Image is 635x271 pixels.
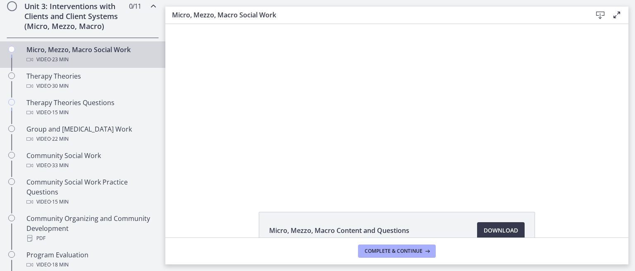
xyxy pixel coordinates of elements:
div: Video [26,197,155,207]
div: Micro, Mezzo, Macro Social Work [26,45,155,65]
div: Therapy Theories [26,71,155,91]
span: Complete & continue [365,248,423,254]
span: · 33 min [51,161,69,170]
div: Community Organizing and Community Development [26,213,155,243]
iframe: Video Lesson [165,24,628,193]
div: Video [26,55,155,65]
span: · 15 min [51,197,69,207]
div: Video [26,260,155,270]
div: PDF [26,233,155,243]
div: Therapy Theories Questions [26,98,155,118]
div: Video [26,134,155,144]
div: Video [26,161,155,170]
span: · 15 min [51,108,69,118]
div: Video [26,108,155,118]
div: Community Social Work [26,151,155,170]
div: Program Evaluation [26,250,155,270]
button: Complete & continue [358,245,436,258]
span: Micro, Mezzo, Macro Content and Questions [269,225,409,235]
span: · 22 min [51,134,69,144]
a: Download [477,222,525,239]
span: · 30 min [51,81,69,91]
span: 0 / 11 [129,1,141,11]
span: · 18 min [51,260,69,270]
span: · 23 min [51,55,69,65]
h2: Unit 3: Interventions with Clients and Client Systems (Micro, Mezzo, Macro) [24,1,125,31]
h3: Micro, Mezzo, Macro Social Work [172,10,579,20]
div: Community Social Work Practice Questions [26,177,155,207]
div: Video [26,81,155,91]
div: Group and [MEDICAL_DATA] Work [26,124,155,144]
span: Download [484,225,518,235]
